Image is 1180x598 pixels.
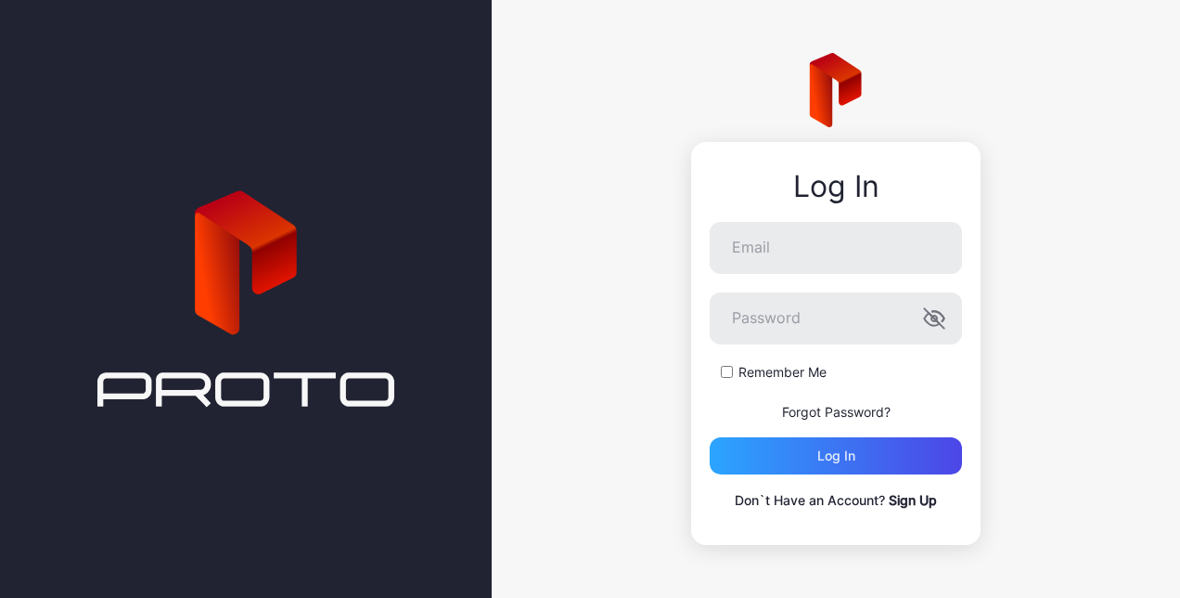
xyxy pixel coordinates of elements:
[710,292,962,344] input: Password
[889,492,937,508] a: Sign Up
[710,437,962,474] button: Log in
[710,222,962,274] input: Email
[782,404,891,420] a: Forgot Password?
[710,489,962,512] p: Don`t Have an Account?
[817,448,855,463] div: Log in
[710,170,962,203] div: Log In
[923,307,945,330] button: Password
[738,363,827,382] label: Remember Me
